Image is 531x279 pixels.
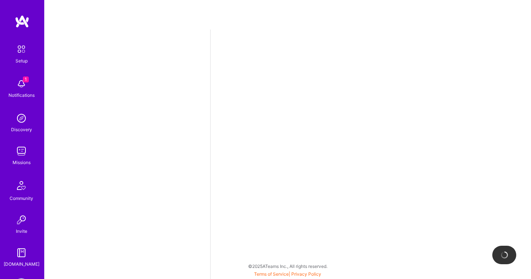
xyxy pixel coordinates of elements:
[23,76,29,82] span: 1
[13,159,31,166] div: Missions
[14,76,29,91] img: bell
[4,260,39,268] div: [DOMAIN_NAME]
[14,111,29,126] img: discovery
[8,91,35,99] div: Notifications
[10,194,33,202] div: Community
[13,177,30,194] img: Community
[14,41,29,57] img: setup
[291,271,321,277] a: Privacy Policy
[15,57,28,65] div: Setup
[44,257,531,275] div: © 2025 ATeams Inc., All rights reserved.
[11,126,32,133] div: Discovery
[15,15,29,28] img: logo
[501,251,508,259] img: loading
[14,212,29,227] img: Invite
[254,271,289,277] a: Terms of Service
[16,227,27,235] div: Invite
[254,271,321,277] span: |
[14,144,29,159] img: teamwork
[14,245,29,260] img: guide book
